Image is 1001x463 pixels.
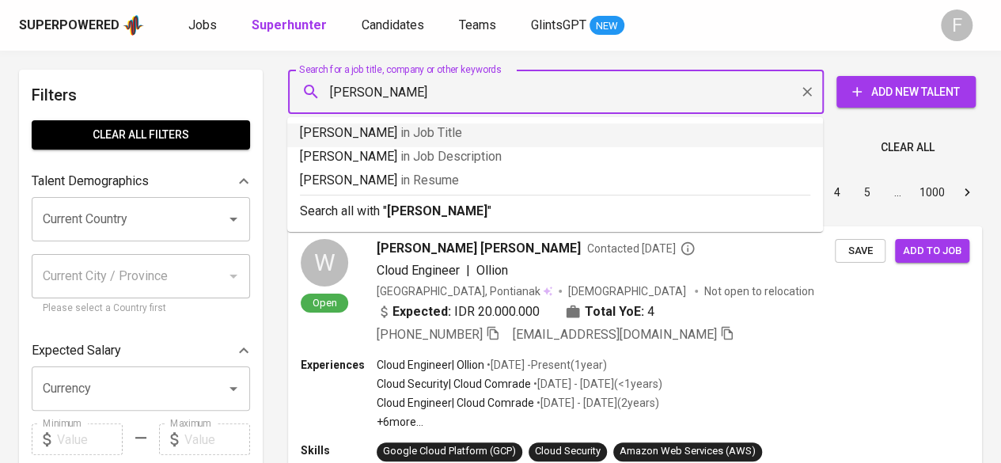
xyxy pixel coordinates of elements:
[535,444,601,459] div: Cloud Security
[301,239,348,287] div: W
[796,81,818,103] button: Clear
[32,82,250,108] h6: Filters
[836,76,976,108] button: Add New Talent
[300,123,810,142] p: [PERSON_NAME]
[32,165,250,197] div: Talent Demographics
[843,242,878,260] span: Save
[306,296,343,309] span: Open
[466,261,470,280] span: |
[377,395,534,411] p: Cloud Engineer | Cloud Comrade
[704,283,814,299] p: Not open to relocation
[300,147,810,166] p: [PERSON_NAME]
[647,302,654,321] span: 4
[123,13,144,37] img: app logo
[459,17,496,32] span: Teams
[400,149,502,164] span: in Job Description
[620,444,756,459] div: Amazon Web Services (AWS)
[301,442,377,458] p: Skills
[301,357,377,373] p: Experiences
[476,263,508,278] span: Ollion
[377,302,540,321] div: IDR 20.000.000
[915,180,950,205] button: Go to page 1000
[44,125,237,145] span: Clear All filters
[377,283,552,299] div: [GEOGRAPHIC_DATA], Pontianak
[531,17,586,32] span: GlintsGPT
[19,17,119,35] div: Superpowered
[383,444,516,459] div: Google Cloud Platform (GCP)
[32,172,149,191] p: Talent Demographics
[32,335,250,366] div: Expected Salary
[568,283,688,299] span: [DEMOGRAPHIC_DATA]
[849,82,963,102] span: Add New Talent
[587,241,696,256] span: Contacted [DATE]
[835,239,885,264] button: Save
[188,17,217,32] span: Jobs
[377,357,484,373] p: Cloud Engineer | Ollion
[377,376,531,392] p: Cloud Security | Cloud Comrade
[377,239,581,258] span: [PERSON_NAME] [PERSON_NAME]
[32,341,121,360] p: Expected Salary
[188,16,220,36] a: Jobs
[392,302,451,321] b: Expected:
[362,16,427,36] a: Candidates
[57,423,123,455] input: Value
[400,125,462,140] span: in Job Title
[903,242,961,260] span: Add to job
[702,180,982,205] nav: pagination navigation
[377,414,662,430] p: +6 more ...
[885,184,910,200] div: …
[32,120,250,150] button: Clear All filters
[252,16,330,36] a: Superhunter
[459,16,499,36] a: Teams
[954,180,980,205] button: Go to next page
[222,378,245,400] button: Open
[300,202,810,221] p: Search all with " "
[252,17,327,32] b: Superhunter
[895,239,969,264] button: Add to job
[825,180,850,205] button: Go to page 4
[534,395,659,411] p: • [DATE] - [DATE] ( 2 years )
[184,423,250,455] input: Value
[881,138,935,157] span: Clear All
[585,302,644,321] b: Total YoE:
[531,16,624,36] a: GlintsGPT NEW
[222,208,245,230] button: Open
[855,180,880,205] button: Go to page 5
[19,13,144,37] a: Superpoweredapp logo
[531,376,662,392] p: • [DATE] - [DATE] ( <1 years )
[874,133,941,162] button: Clear All
[362,17,424,32] span: Candidates
[387,203,487,218] b: [PERSON_NAME]
[377,263,460,278] span: Cloud Engineer
[377,327,483,342] span: [PHONE_NUMBER]
[941,9,973,41] div: F
[590,18,624,34] span: NEW
[484,357,607,373] p: • [DATE] - Present ( 1 year )
[43,301,239,317] p: Please select a Country first
[300,171,810,190] p: [PERSON_NAME]
[513,327,717,342] span: [EMAIL_ADDRESS][DOMAIN_NAME]
[680,241,696,256] svg: By Batam recruiter
[400,173,459,188] span: in Resume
